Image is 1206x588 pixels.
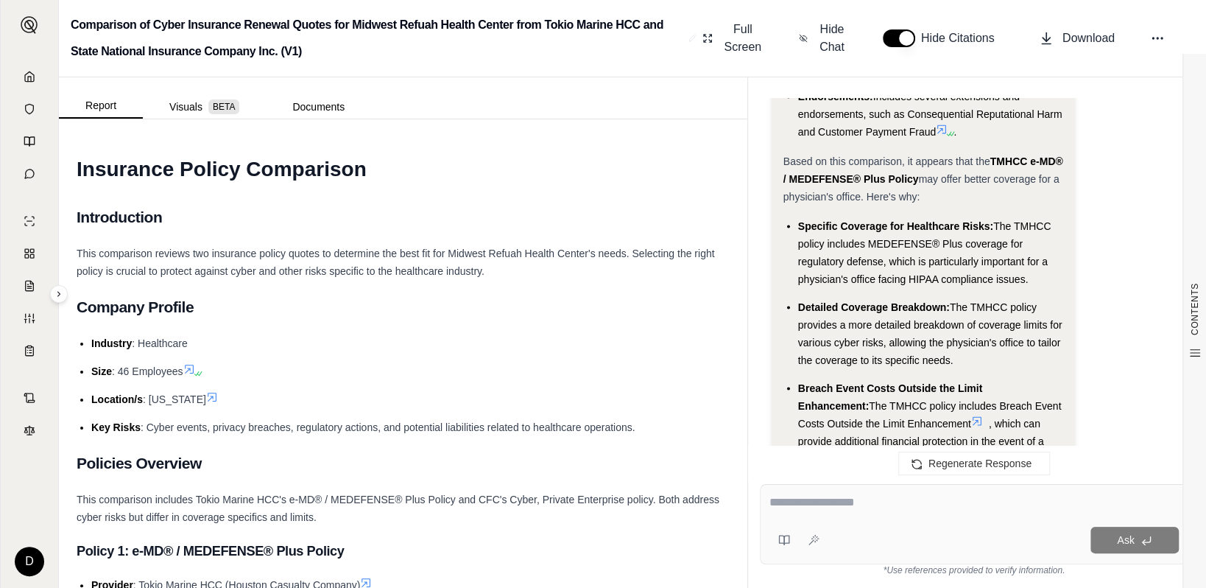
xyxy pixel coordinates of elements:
[10,416,49,445] a: Legal Search Engine
[59,94,143,119] button: Report
[697,15,769,62] button: Full Screen
[1090,527,1179,553] button: Ask
[10,62,49,91] a: Home
[77,538,730,564] h3: Policy 1: e-MD® / MEDEFENSE® Plus Policy
[10,383,49,413] a: Contract Analysis
[1033,24,1121,53] button: Download
[132,337,187,349] span: : Healthcare
[208,99,239,114] span: BETA
[798,382,983,412] span: Breach Event Costs Outside the Limit Enhancement:
[77,248,714,277] span: This comparison reviews two insurance policy quotes to determine the best fit for Midwest Refuah ...
[798,91,873,102] span: Endorsements:
[50,285,68,303] button: Expand sidebar
[71,12,683,65] h2: Comparison of Cyber Insurance Renewal Quotes for Midwest Refuah Health Center from Tokio Marine H...
[783,155,1063,185] strong: TMHCC e-MD® / MEDEFENSE® Plus Policy
[266,95,371,119] button: Documents
[77,202,730,233] h2: Introduction
[10,271,49,301] a: Claim Coverage
[141,421,635,433] span: : Cyber events, privacy breaches, regulatory actions, and potential liabilities related to health...
[793,15,853,62] button: Hide Chat
[798,301,950,313] span: Detailed Coverage Breakdown:
[91,421,141,433] span: Key Risks
[760,564,1188,576] div: *Use references provided to verify information.
[928,458,1032,469] span: Regenerate Response
[921,29,1004,47] span: Hide Citations
[1189,283,1201,335] span: CONTENTS
[91,393,143,405] span: Location/s
[1117,534,1134,546] span: Ask
[77,494,719,523] span: This comparison includes Tokio Marine HCC's e-MD® / MEDEFENSE® Plus Policy and CFC's Cyber, Priva...
[798,91,1062,138] span: Includes several extensions and endorsements, such as Consequential Reputational Harm and Custome...
[10,336,49,365] a: Coverage Table
[15,547,44,576] div: D
[953,126,956,138] span: .
[817,21,847,56] span: Hide Chat
[143,393,206,405] span: : [US_STATE]
[112,365,183,377] span: : 46 Employees
[798,220,1051,285] span: The TMHCC policy includes MEDEFENSE® Plus coverage for regulatory defense, which is particularly ...
[91,365,112,377] span: Size
[798,400,1062,430] span: The TMHCC policy includes Breach Event Costs Outside the Limit Enhancement
[77,448,730,479] h2: Policies Overview
[77,149,730,190] h1: Insurance Policy Comparison
[783,155,990,167] span: Based on this comparison, it appears that the
[77,292,730,323] h2: Company Profile
[15,10,44,40] button: Expand sidebar
[798,220,993,232] span: Specific Coverage for Healthcare Risks:
[798,301,1062,366] span: The TMHCC policy provides a more detailed breakdown of coverage limits for various cyber risks, a...
[10,94,49,124] a: Documents Vault
[783,173,1059,203] span: may offer better coverage for a physician's office. Here's why:
[143,95,266,119] button: Visuals
[21,16,38,34] img: Expand sidebar
[1062,29,1115,47] span: Download
[91,337,132,349] span: Industry
[10,206,49,236] a: Single Policy
[10,239,49,268] a: Policy Comparisons
[722,21,764,56] span: Full Screen
[898,452,1050,475] button: Regenerate Response
[798,418,1044,465] span: , which can provide additional financial protection in the event of a data breach.
[10,159,49,189] a: Chat
[10,127,49,156] a: Prompt Library
[10,304,49,333] a: Custom Report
